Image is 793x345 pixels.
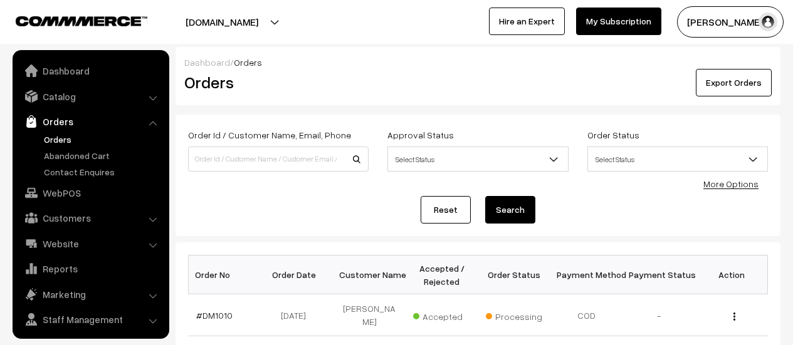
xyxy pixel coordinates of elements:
label: Approval Status [387,128,454,142]
a: Marketing [16,283,165,306]
th: Action [695,255,768,294]
a: Catalog [16,85,165,108]
img: user [759,13,777,31]
td: COD [550,294,623,336]
a: Customers [16,207,165,229]
span: Select Status [387,147,568,172]
a: Reports [16,257,165,280]
span: Orders [234,57,262,68]
input: Order Id / Customer Name / Customer Email / Customer Phone [188,147,369,172]
img: Menu [733,312,735,321]
span: Select Status [388,148,567,170]
a: WebPOS [16,182,165,204]
a: Website [16,232,165,255]
label: Order Status [587,128,639,142]
a: My Subscription [576,8,661,35]
h2: Orders [184,73,367,92]
a: Dashboard [184,57,230,68]
span: Accepted [413,307,476,323]
td: - [623,294,696,336]
a: COMMMERCE [16,13,125,28]
span: Processing [486,307,549,323]
td: [DATE] [261,294,333,336]
div: / [184,56,772,69]
th: Payment Method [550,255,623,294]
span: Select Status [588,148,767,170]
a: Orders [41,133,165,146]
span: Select Status [587,147,768,172]
a: More Options [703,178,759,189]
img: COMMMERCE [16,16,147,26]
a: Hire an Expert [489,8,565,35]
th: Customer Name [333,255,406,294]
a: Dashboard [16,59,165,82]
a: Abandoned Cart [41,149,165,162]
th: Accepted / Rejected [406,255,478,294]
a: Reset [421,196,471,224]
a: Orders [16,110,165,133]
label: Order Id / Customer Name, Email, Phone [188,128,351,142]
th: Order Date [261,255,333,294]
th: Payment Status [623,255,696,294]
button: [DOMAIN_NAME] [142,6,302,38]
th: Order No [189,255,261,294]
a: Contact Enquires [41,165,165,178]
td: [PERSON_NAME] [333,294,406,336]
a: Staff Management [16,308,165,331]
button: Search [485,196,535,224]
button: [PERSON_NAME] [677,6,784,38]
th: Order Status [478,255,551,294]
a: #DM1010 [196,310,233,321]
button: Export Orders [696,69,772,96]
